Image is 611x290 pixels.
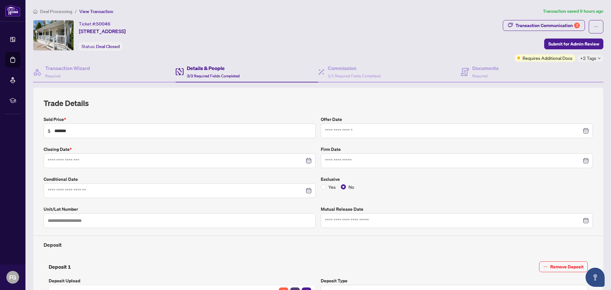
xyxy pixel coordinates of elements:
span: Deal Closed [96,44,120,49]
span: 1/1 Required Fields Completed [328,74,381,78]
label: Sold Price [44,116,316,123]
span: Required [45,74,60,78]
h4: Commission [328,64,381,72]
h4: Deposit [44,241,593,249]
span: down [598,57,601,60]
label: Conditional Date [44,176,316,183]
label: Mutual Release Date [321,206,593,213]
div: Status: [79,42,122,51]
h4: Transaction Wizard [45,64,90,72]
article: Transaction saved 9 hours ago [543,8,603,15]
h2: Trade Details [44,98,593,108]
div: Ticket #: [79,20,110,27]
span: ellipsis [594,25,598,29]
span: Remove Deposit [550,262,584,272]
span: Required [472,74,488,78]
span: 50046 [96,21,110,27]
h4: Documents [472,64,499,72]
img: IMG-N12167957_1.jpg [33,20,74,50]
button: Remove Deposit [539,261,588,272]
span: [STREET_ADDRESS] [79,27,126,35]
span: Submit for Admin Review [548,39,599,49]
span: Requires Additional Docs [523,54,572,61]
span: $ [48,127,51,134]
label: Offer Date [321,116,593,123]
label: Unit/Lot Number [44,206,316,213]
span: Yes [326,183,338,190]
div: 3 [574,23,580,28]
span: View Transaction [79,9,113,14]
label: Deposit Type [321,277,588,284]
span: +2 Tags [580,54,596,62]
label: Firm Date [321,146,593,153]
img: logo [5,5,20,17]
button: Open asap [586,268,605,287]
h4: Details & People [187,64,240,72]
li: / [75,8,77,15]
button: Submit for Admin Review [544,39,603,49]
label: Closing Date [44,146,316,153]
button: Transaction Communication3 [503,20,585,31]
span: No [346,183,357,190]
span: minus [543,265,548,269]
div: Transaction Communication [516,20,580,31]
span: home [33,9,38,14]
h4: Deposit 1 [49,263,71,271]
label: Exclusive [321,176,593,183]
span: 3/3 Required Fields Completed [187,74,240,78]
span: FG [9,273,16,282]
span: Deal Processing [40,9,72,14]
label: Deposit Upload [49,277,316,284]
